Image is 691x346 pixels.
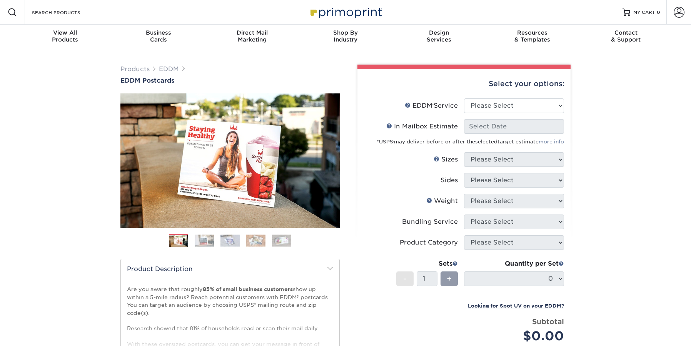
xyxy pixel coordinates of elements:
span: 0 [657,10,660,15]
a: Resources& Templates [486,25,579,49]
strong: Subtotal [532,317,564,326]
span: Resources [486,29,579,36]
span: Shop By [299,29,392,36]
sup: ® [432,104,434,107]
input: Select Date [464,119,564,134]
img: EDDM 04 [246,235,265,246]
h2: Product Description [121,259,339,279]
a: Contact& Support [579,25,673,49]
span: - [403,273,407,284]
div: In Mailbox Estimate [386,122,458,131]
a: BusinessCards [112,25,205,49]
span: Contact [579,29,673,36]
span: selected [475,139,497,145]
strong: 85% of small business customers [203,286,293,292]
sup: ® [393,140,394,143]
div: Quantity per Set [464,259,564,268]
div: Bundling Service [402,217,458,226]
div: & Support [579,29,673,43]
div: Products [18,29,112,43]
div: Sets [396,259,458,268]
div: Marketing [205,29,299,43]
div: Select your options: [364,69,564,98]
span: EDDM Postcards [120,77,174,84]
input: SEARCH PRODUCTS..... [31,8,106,17]
a: EDDM [159,65,179,73]
div: Sides [441,176,458,185]
a: more info [539,139,564,145]
a: View AllProducts [18,25,112,49]
span: Direct Mail [205,29,299,36]
img: EDDM 05 [272,235,291,246]
img: Primoprint [307,4,384,20]
span: + [447,273,452,284]
small: *USPS may deliver before or after the target estimate [377,139,564,145]
div: EDDM Service [405,101,458,110]
div: Product Category [400,238,458,247]
img: EDDM Postcards 01 [120,85,340,236]
a: EDDM Postcards [120,77,340,84]
a: Products [120,65,150,73]
div: Services [392,29,486,43]
span: Design [392,29,486,36]
div: Sizes [434,155,458,164]
div: & Templates [486,29,579,43]
a: Looking for Spot UV on your EDDM? [468,302,564,309]
small: Looking for Spot UV on your EDDM? [468,303,564,309]
img: EDDM 01 [169,235,188,248]
span: MY CART [633,9,655,16]
div: Weight [426,196,458,206]
a: Direct MailMarketing [205,25,299,49]
div: $0.00 [470,327,564,345]
img: EDDM 02 [195,235,214,246]
a: DesignServices [392,25,486,49]
span: Business [112,29,205,36]
div: Industry [299,29,392,43]
img: EDDM 03 [220,235,240,246]
a: Shop ByIndustry [299,25,392,49]
div: Cards [112,29,205,43]
span: View All [18,29,112,36]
